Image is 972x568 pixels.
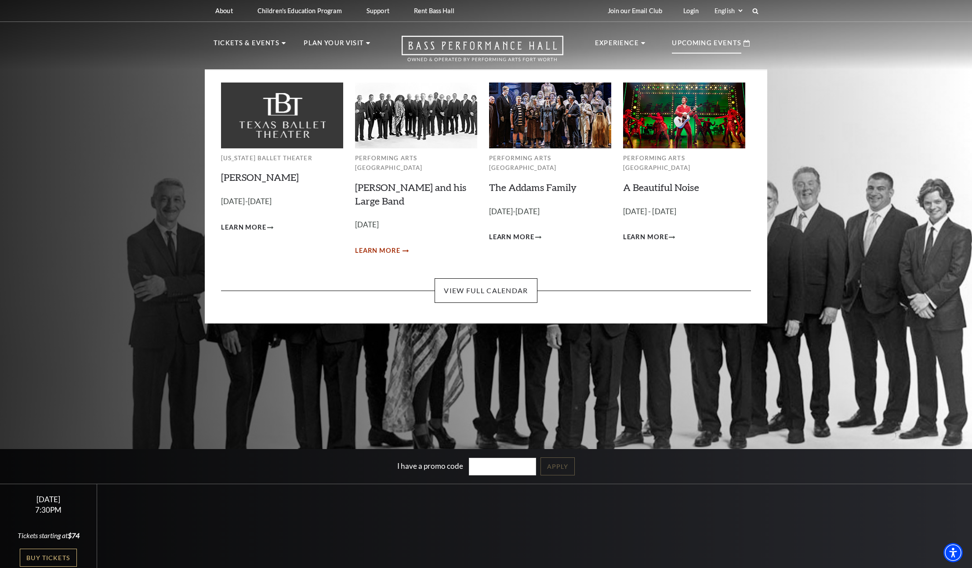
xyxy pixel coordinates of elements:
[11,506,87,514] div: 7:30PM
[623,181,699,193] a: A Beautiful Noise
[355,153,477,173] p: Performing Arts [GEOGRAPHIC_DATA]
[489,83,611,148] img: Performing Arts Fort Worth
[20,549,77,567] a: Buy Tickets
[489,232,534,243] span: Learn More
[370,36,595,69] a: Open this option
[11,495,87,504] div: [DATE]
[11,531,87,540] div: Tickets starting at
[489,181,577,193] a: The Addams Family
[672,38,741,54] p: Upcoming Events
[623,153,745,173] p: Performing Arts [GEOGRAPHIC_DATA]
[215,7,233,14] p: About
[435,278,537,303] a: View Full Calendar
[214,38,279,54] p: Tickets & Events
[489,205,611,218] p: [DATE]-[DATE]
[221,222,266,233] span: Learn More
[713,7,744,15] select: Select:
[355,83,477,148] img: Performing Arts Fort Worth
[355,219,477,231] p: [DATE]
[943,543,963,562] div: Accessibility Menu
[221,153,343,163] p: [US_STATE] Ballet Theater
[355,245,407,256] a: Learn More Lyle Lovett and his Large Band
[258,7,342,14] p: Children's Education Program
[355,245,400,256] span: Learn More
[221,171,299,183] a: [PERSON_NAME]
[623,232,675,243] a: Learn More A Beautiful Noise
[623,83,745,148] img: Performing Arts Fort Worth
[414,7,454,14] p: Rent Bass Hall
[221,195,343,208] p: [DATE]-[DATE]
[397,461,463,470] label: I have a promo code
[355,181,466,207] a: [PERSON_NAME] and his Large Band
[304,38,364,54] p: Plan Your Visit
[221,83,343,148] img: Texas Ballet Theater
[366,7,389,14] p: Support
[623,205,745,218] p: [DATE] - [DATE]
[221,222,273,233] a: Learn More Peter Pan
[489,153,611,173] p: Performing Arts [GEOGRAPHIC_DATA]
[595,38,639,54] p: Experience
[68,531,80,539] span: $74
[623,232,668,243] span: Learn More
[489,232,541,243] a: Learn More The Addams Family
